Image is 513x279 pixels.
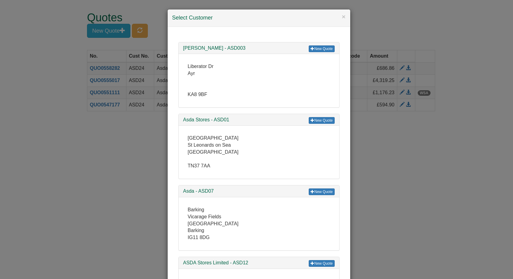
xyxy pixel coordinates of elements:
a: New Quote [309,45,334,52]
button: × [342,13,345,20]
a: New Quote [309,260,334,267]
h3: [PERSON_NAME] - ASD003 [183,45,335,51]
span: [GEOGRAPHIC_DATA] [188,149,239,155]
span: Liberator Dr [188,64,213,69]
span: TN37 7AA [188,163,210,168]
span: Barking [188,228,204,233]
h3: Asda - ASD07 [183,188,335,194]
h3: ASDA Stores Limited - ASD12 [183,260,335,266]
span: St Leonards on Sea [188,142,231,148]
span: Ayr [188,71,195,76]
span: KA8 9BF [188,92,207,97]
a: New Quote [309,117,334,124]
span: IG11 8DG [188,235,210,240]
h4: Select Customer [172,14,346,22]
span: [GEOGRAPHIC_DATA] [188,221,239,226]
span: [GEOGRAPHIC_DATA] [188,135,239,141]
h3: Asda Stores - ASD01 [183,117,335,123]
a: New Quote [309,188,334,195]
span: Vicarage Fields [188,214,221,219]
span: Barking [188,207,204,212]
